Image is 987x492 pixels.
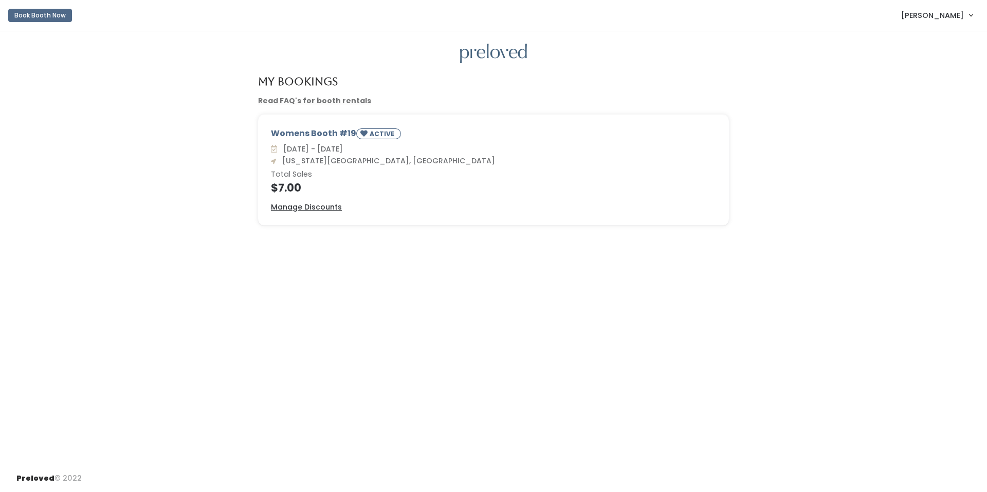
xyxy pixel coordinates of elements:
h6: Total Sales [271,171,716,179]
h4: My Bookings [258,75,338,87]
h4: $7.00 [271,182,716,194]
span: [PERSON_NAME] [901,10,964,21]
small: ACTIVE [370,129,396,138]
img: preloved logo [460,44,527,64]
span: [DATE] - [DATE] [279,144,343,154]
div: Womens Booth #19 [271,127,716,143]
u: Manage Discounts [271,202,342,212]
div: © 2022 [16,465,82,484]
span: Preloved [16,473,54,483]
a: Book Booth Now [8,4,72,27]
a: Manage Discounts [271,202,342,213]
span: [US_STATE][GEOGRAPHIC_DATA], [GEOGRAPHIC_DATA] [278,156,495,166]
a: [PERSON_NAME] [891,4,983,26]
button: Book Booth Now [8,9,72,22]
a: Read FAQ's for booth rentals [258,96,371,106]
